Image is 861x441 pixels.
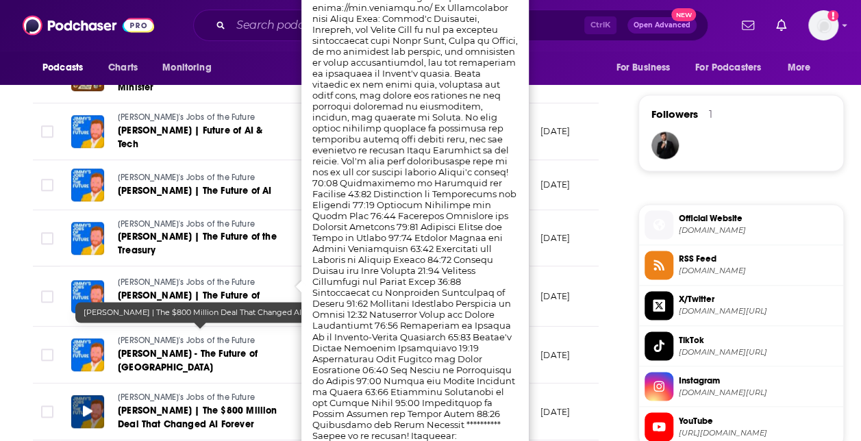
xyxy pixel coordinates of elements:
span: Instagram [679,374,838,386]
a: Official Website[DOMAIN_NAME] [645,210,838,239]
span: X/Twitter [679,293,838,305]
span: For Podcasters [695,58,761,77]
span: Monitoring [162,58,211,77]
a: Instagram[DOMAIN_NAME][URL] [645,372,838,401]
span: Toggle select row [41,125,53,138]
a: Charts [99,55,146,81]
span: TikTok [679,333,838,346]
img: Podchaser - Follow, Share and Rate Podcasts [23,12,154,38]
span: [PERSON_NAME]'s Jobs of the Future [118,336,255,345]
p: [DATE] [540,349,570,361]
span: Toggle select row [41,179,53,191]
button: open menu [606,55,687,81]
button: Open AdvancedNew [627,17,697,34]
p: [DATE] [540,232,570,244]
img: User Profile [808,10,838,40]
a: [PERSON_NAME] - The Future of [GEOGRAPHIC_DATA] [118,347,282,375]
img: JohirMia [651,131,679,159]
span: Toggle select row [41,349,53,361]
span: Toggle select row [41,232,53,244]
span: [PERSON_NAME] | The Prime Minister [118,68,247,93]
a: [PERSON_NAME]'s Jobs of the Future [118,392,282,404]
button: Show profile menu [808,10,838,40]
a: Show notifications dropdown [771,14,792,37]
span: [PERSON_NAME] | The $800 Million Deal That Changed AI Forever [84,307,332,317]
a: YouTube[URL][DOMAIN_NAME] [645,412,838,441]
a: [PERSON_NAME]'s Jobs of the Future [118,335,282,347]
span: Official Website [679,212,838,225]
div: 1 [709,108,712,121]
span: Logged in as headlandconsultancy [808,10,838,40]
a: TikTok[DOMAIN_NAME][URL] [645,331,838,360]
span: [PERSON_NAME]'s Jobs of the Future [118,219,255,229]
span: Ctrl K [584,16,616,34]
a: [PERSON_NAME]'s Jobs of the Future [118,277,282,289]
span: [PERSON_NAME] | The Future of AI [118,185,271,197]
span: Toggle select row [41,290,53,303]
span: [PERSON_NAME]'s Jobs of the Future [118,173,255,182]
p: [DATE] [540,125,570,137]
a: [PERSON_NAME]'s Jobs of the Future [118,172,281,184]
span: YouTube [679,414,838,427]
button: open menu [686,55,781,81]
a: [PERSON_NAME] | The Future of Education [118,289,282,316]
input: Search podcasts, credits, & more... [231,14,584,36]
p: [DATE] [540,406,570,418]
span: Followers [651,108,698,121]
span: [PERSON_NAME]'s Jobs of the Future [118,277,255,287]
span: [PERSON_NAME] | The $800 Million Deal That Changed AI Forever [118,405,277,430]
p: [DATE] [540,290,570,302]
span: https://www.youtube.com/@jimmysjobs [679,427,838,438]
span: feeds.megaphone.fm [679,266,838,276]
span: [PERSON_NAME] | Future of AI & Tech [118,125,262,150]
a: [PERSON_NAME] | Future of AI & Tech [118,124,282,151]
span: jobsofthefuture.co [679,225,838,236]
a: X/Twitter[DOMAIN_NAME][URL] [645,291,838,320]
a: [PERSON_NAME] | The Future of AI [118,184,281,198]
a: [PERSON_NAME] | The Future of the Treasury [118,230,282,257]
span: Open Advanced [634,22,690,29]
span: [PERSON_NAME] | The Future of Education [118,290,260,315]
span: Podcasts [42,58,83,77]
a: [PERSON_NAME]'s Jobs of the Future [118,218,282,231]
span: New [671,8,696,21]
span: [PERSON_NAME] | The Future of the Treasury [118,231,277,256]
a: [PERSON_NAME]'s Jobs of the Future [118,112,282,124]
span: For Business [616,58,670,77]
span: More [788,58,811,77]
span: [PERSON_NAME]'s Jobs of the Future [118,112,255,122]
span: [PERSON_NAME] - The Future of [GEOGRAPHIC_DATA] [118,348,258,373]
button: open menu [153,55,229,81]
a: RSS Feed[DOMAIN_NAME] [645,251,838,279]
p: [DATE] [540,179,570,190]
div: Search podcasts, credits, & more... [193,10,708,41]
span: Toggle select row [41,405,53,418]
span: Charts [108,58,138,77]
span: [PERSON_NAME]'s Jobs of the Future [118,392,255,402]
a: Show notifications dropdown [736,14,760,37]
svg: Add a profile image [827,10,838,21]
a: [PERSON_NAME] | The $800 Million Deal That Changed AI Forever [118,404,282,431]
span: instagram.com/jimmysjobs [679,387,838,397]
button: open menu [33,55,101,81]
span: RSS Feed [679,253,838,265]
span: twitter.com/JimmysJobs [679,306,838,316]
button: open menu [778,55,828,81]
span: tiktok.com/@jimmysjobsofthefuture [679,346,838,357]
